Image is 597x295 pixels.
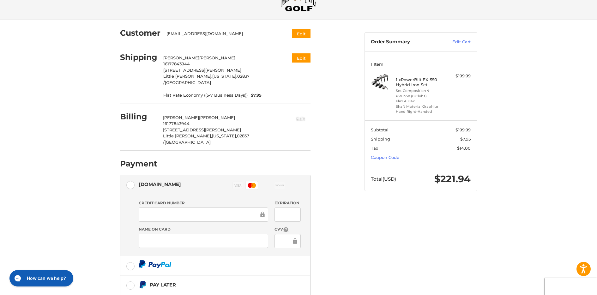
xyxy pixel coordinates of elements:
span: [PERSON_NAME] [163,115,199,120]
span: Little [PERSON_NAME], [163,74,212,79]
li: Flex A Flex [396,99,444,104]
li: Hand Right-Handed [396,109,444,114]
span: [US_STATE], [212,133,237,138]
span: Total (USD) [371,176,396,182]
label: Expiration [274,200,301,206]
span: $14.00 [457,146,471,151]
span: [PERSON_NAME] [199,55,235,60]
span: 16177843944 [163,61,190,66]
div: Pay Later [150,280,271,290]
span: $7.95 [460,136,471,141]
h4: 1 x PowerBilt EX-550 Hybrid Iron Set [396,77,444,87]
h2: Shipping [120,52,157,62]
button: Edit [291,113,311,123]
h3: Order Summary [371,39,439,45]
iframe: Google Customer Reviews [545,278,597,295]
div: $199.99 [446,73,471,79]
span: [STREET_ADDRESS][PERSON_NAME] [163,127,241,132]
span: [PERSON_NAME] [163,55,199,60]
span: $199.99 [455,127,471,132]
div: [DOMAIN_NAME] [139,179,181,190]
iframe: Gorgias live chat messenger [6,268,75,289]
h2: Payment [120,159,157,169]
button: Edit [292,53,311,63]
a: Edit Cart [439,39,471,45]
span: Flat Rate Economy ((5-7 Business Days)) [163,92,248,99]
iframe: To enrich screen reader interactions, please activate Accessibility in Grammarly extension settings [143,211,259,218]
span: Tax [371,146,378,151]
li: Set Composition 4-PW+SW (8 Clubs) [396,88,444,99]
span: $221.94 [434,173,471,185]
a: Coupon Code [371,155,399,160]
span: $7.95 [248,92,262,99]
span: [STREET_ADDRESS][PERSON_NAME] [163,68,241,73]
h2: Customer [120,28,160,38]
span: Shipping [371,136,390,141]
span: 02837 / [163,74,250,85]
div: [EMAIL_ADDRESS][DOMAIN_NAME] [166,31,280,37]
span: Little [PERSON_NAME], [163,133,212,138]
span: [GEOGRAPHIC_DATA] [165,140,211,145]
span: Subtotal [371,127,389,132]
img: PayPal icon [139,260,172,268]
label: CVV [274,226,301,232]
button: Edit [292,29,311,38]
span: 02837 / [163,133,249,145]
span: [PERSON_NAME] [199,115,235,120]
img: Pay Later icon [139,281,147,289]
label: Credit Card Number [139,200,268,206]
label: Name on Card [139,226,268,232]
h3: 1 Item [371,62,471,67]
span: 16177843944 [163,121,190,126]
span: [US_STATE], [212,74,237,79]
li: Shaft Material Graphite [396,104,444,109]
h2: Billing [120,112,157,122]
span: [GEOGRAPHIC_DATA] [165,80,211,85]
